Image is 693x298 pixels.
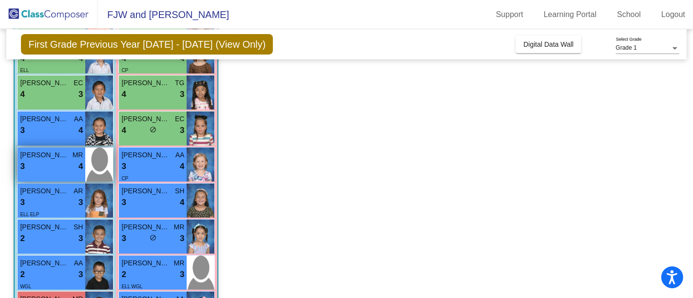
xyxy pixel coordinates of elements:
span: 4 [121,88,126,101]
span: 4 [20,88,24,101]
span: 2 [20,232,24,245]
span: [PERSON_NAME] [20,186,69,196]
span: 3 [20,196,24,209]
span: [PERSON_NAME] [121,150,170,160]
span: [PERSON_NAME] [121,186,170,196]
span: 4 [78,124,83,137]
span: [PERSON_NAME] [20,114,69,124]
a: Learning Portal [536,7,605,22]
span: 4 [180,160,184,173]
span: 3 [20,160,24,173]
span: [PERSON_NAME] [121,258,170,268]
span: 3 [78,268,83,281]
span: 3 [121,196,126,209]
span: 3 [180,232,184,245]
span: SH [175,186,184,196]
span: CP [121,176,128,181]
span: [PERSON_NAME] [121,114,170,124]
span: 3 [180,88,184,101]
a: Logout [654,7,693,22]
span: [PERSON_NAME] [121,78,170,88]
span: 3 [121,160,126,173]
span: TG [175,78,184,88]
button: Digital Data Wall [516,36,581,53]
span: 4 [78,160,83,173]
span: CP [121,68,128,73]
span: 2 [121,268,126,281]
span: AA [74,114,83,124]
a: Support [488,7,531,22]
span: 3 [78,196,83,209]
span: First Grade Previous Year [DATE] - [DATE] (View Only) [21,34,273,55]
span: WGL [20,284,31,289]
span: SH [74,222,83,232]
span: MR [174,258,185,268]
span: EC [175,114,184,124]
span: AA [74,258,83,268]
span: Grade 1 [616,44,637,51]
span: 2 [20,268,24,281]
span: MR [174,222,185,232]
span: AR [74,186,83,196]
span: 3 [180,268,184,281]
span: [PERSON_NAME] [121,222,170,232]
span: do_not_disturb_alt [150,126,156,133]
span: 3 [78,88,83,101]
span: ELL [20,68,29,73]
span: 3 [121,232,126,245]
span: ELL WGL [121,284,142,289]
span: MR [73,150,83,160]
span: Digital Data Wall [523,40,574,48]
span: 3 [20,124,24,137]
span: AA [175,150,185,160]
span: do_not_disturb_alt [150,234,156,241]
span: FJW and [PERSON_NAME] [97,7,229,22]
span: 3 [180,124,184,137]
span: ELL ELP [20,212,39,217]
span: [PERSON_NAME] [20,150,69,160]
span: EC [74,78,83,88]
a: School [609,7,649,22]
span: [PERSON_NAME] [20,78,69,88]
span: 3 [78,232,83,245]
span: 4 [121,124,126,137]
span: 4 [180,196,184,209]
span: [PERSON_NAME] [20,258,69,268]
span: [PERSON_NAME] [20,222,69,232]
